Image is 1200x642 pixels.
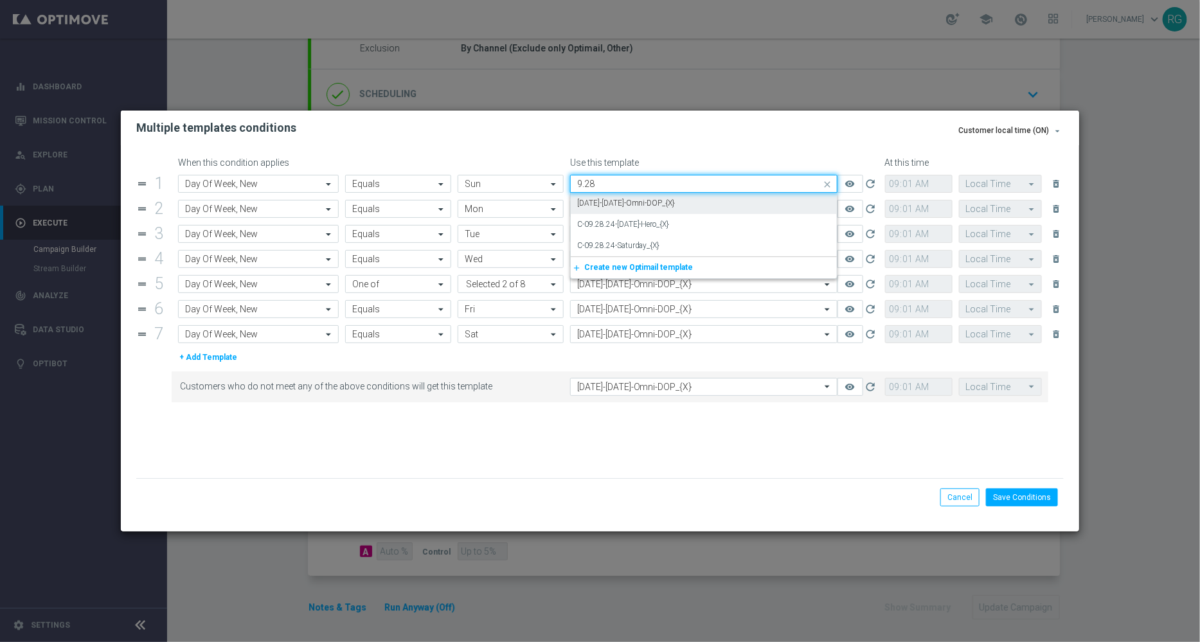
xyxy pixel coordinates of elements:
button: Cancel [940,488,980,506]
button: delete_forever [1048,326,1064,342]
ng-select: Tue [458,225,564,243]
i: drag_handle [136,203,148,215]
h2: Multiple templates conditions [136,120,296,136]
ng-select: Day Of Week, New [178,300,339,318]
div: C-09.28.24-Saturday-Hero_{X} [577,214,830,235]
ng-select: Local Time [959,175,1042,193]
div: Use this template [567,157,882,168]
i: delete_forever [1051,304,1061,314]
i: remove_red_eye [845,304,855,314]
button: add_newCreate new Optimail template [571,260,832,274]
button: remove_red_eye [837,275,863,293]
button: refresh [863,250,879,268]
button: + Add Template [178,350,238,364]
input: Time [885,300,953,318]
ng-select: Local Time [959,300,1042,318]
button: remove_red_eye [837,225,863,243]
div: 4 [151,254,172,265]
ng-select: Equals [345,175,451,193]
ng-select: Sat [458,325,564,343]
input: Time [885,378,953,396]
i: drag_handle [136,178,148,190]
button: remove_red_eye [837,200,863,218]
button: refresh [863,225,879,243]
ng-select: Local Time [959,250,1042,268]
input: Time [885,225,953,243]
i: refresh [864,303,877,316]
button: refresh [863,378,879,396]
button: remove_red_eye [837,378,863,396]
ng-select: Local Time [959,325,1042,343]
ng-select: 9.26.25-Friday-Omni-DOP_{X} [570,300,837,318]
input: Time [885,175,953,193]
i: refresh [864,278,877,290]
button: delete_forever [1048,176,1064,192]
ng-select: 9.21.25-Sunday-Omni-DOP_{X} [570,175,837,193]
i: remove_red_eye [845,179,855,189]
div: 1 [151,179,172,190]
button: delete_forever [1048,201,1064,217]
ng-select: Local Time [959,378,1042,396]
i: delete_forever [1051,204,1061,214]
ng-select: Fri [458,300,564,318]
input: Time [885,250,953,268]
i: refresh [864,253,877,265]
ng-select: One of [345,275,451,293]
i: drag_handle [136,253,148,265]
ng-select: 9.27.25-Saturday-Omni-DOP_{X} [570,325,837,343]
div: C-09.28.24-Saturday_{X} [577,235,830,256]
ng-select: Sun [458,175,564,193]
div: 2 [151,204,172,215]
i: refresh [864,328,877,341]
div: 5 [151,279,172,290]
i: delete_forever [1051,279,1061,289]
i: remove_red_eye [845,204,855,214]
ng-select: Mon [458,200,564,218]
i: arrow_drop_down [1052,126,1062,136]
input: Time [885,200,953,218]
ng-select: Equals [345,200,451,218]
i: drag_handle [136,328,148,340]
button: remove_red_eye [837,325,863,343]
button: Save Conditions [986,488,1058,506]
button: delete_forever [1048,276,1064,292]
input: Time [885,325,953,343]
div: 3 [151,229,172,240]
button: arrow_drop_down [1051,123,1064,139]
ng-select: Local Time [959,200,1042,218]
i: add_new [572,263,584,272]
ng-select: Day Of Week, New [178,175,339,193]
ng-select: Day Of Week, New [178,275,339,293]
button: refresh [863,325,879,343]
button: refresh [863,200,879,218]
div: When this condition applies [178,157,342,168]
button: delete_forever [1048,301,1064,317]
ng-select: Equals [345,300,451,318]
ng-select: Equals [345,225,451,243]
div: 9.28.25-Sunday-Omni-DOP_{X} [577,193,830,214]
ng-select: Local Time [959,275,1042,293]
input: Time [885,275,953,293]
button: refresh [863,300,879,318]
ng-select: 9.27.25-Saturday-Omni-DOP_{X} [570,378,837,396]
ng-select: Day Of Week, New [178,225,339,243]
i: remove_red_eye [845,279,855,289]
i: delete_forever [1051,329,1061,339]
ng-select: Thu, Thurs [458,275,564,293]
button: refresh [863,275,879,293]
ng-select: Wed [458,250,564,268]
i: refresh [864,202,877,215]
i: delete_forever [1051,229,1061,239]
button: remove_red_eye [837,250,863,268]
div: 6 [151,304,172,315]
div: 7 [151,329,172,340]
button: remove_red_eye [837,175,863,193]
i: drag_handle [136,228,148,240]
ng-select: Equals [345,250,451,268]
i: refresh [864,380,877,393]
ng-select: Equals [345,325,451,343]
i: drag_handle [136,303,148,315]
i: remove_red_eye [845,329,855,339]
i: refresh [864,227,877,240]
i: delete_forever [1051,179,1061,189]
